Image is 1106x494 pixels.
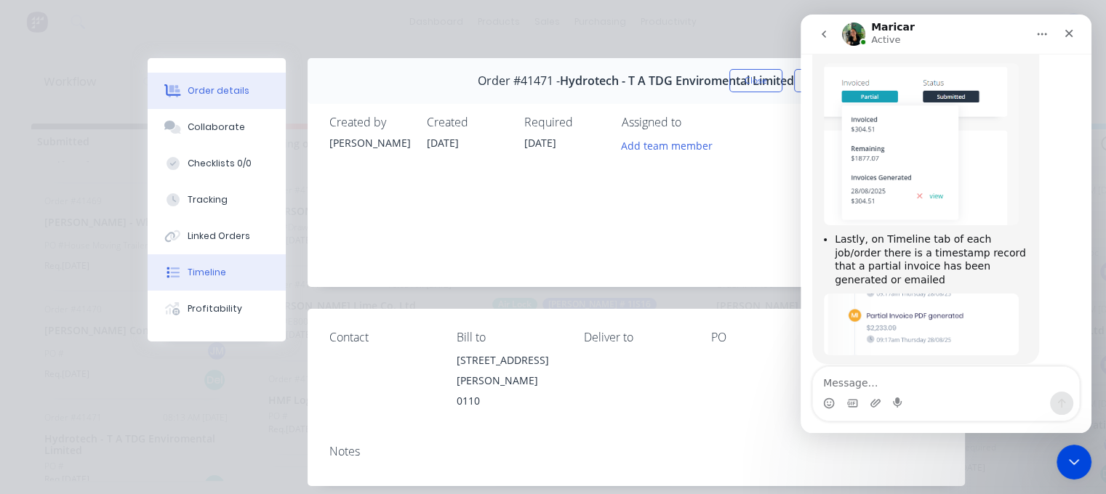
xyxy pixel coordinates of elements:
div: Required [524,116,604,129]
div: Contact [329,331,433,344]
button: Close [729,69,782,92]
div: PO [711,331,815,344]
div: Deliver to [584,331,688,344]
div: Profitability [188,302,242,315]
div: Bill to [457,331,561,344]
div: Collaborate [188,121,245,134]
div: Checklists 0/0 [188,157,252,170]
span: [DATE] [427,136,459,150]
button: Tracking [148,182,286,218]
span: Order #41471 - [478,74,560,88]
div: Timeline [188,266,226,279]
button: Options [794,69,867,92]
div: [STREET_ADDRESS][PERSON_NAME]0110 [457,350,561,411]
button: Profitability [148,291,286,327]
button: Linked Orders [148,218,286,254]
iframe: Intercom live chat [801,15,1091,433]
button: Collaborate [148,109,286,145]
div: Linked Orders [188,230,250,243]
div: Notes [329,445,943,458]
button: Order details [148,73,286,109]
button: Checklists 0/0 [148,145,286,182]
div: [PERSON_NAME] [329,135,409,150]
iframe: Intercom live chat [1057,445,1091,479]
span: [DATE] [524,136,556,150]
button: Add team member [613,135,720,155]
div: Assigned to [622,116,767,129]
div: Created [427,116,507,129]
div: Tracking [188,193,228,206]
div: [STREET_ADDRESS][PERSON_NAME] [457,350,561,391]
div: Order details [188,84,249,97]
button: Timeline [148,254,286,291]
button: Add team member [622,135,721,155]
div: Created by [329,116,409,129]
div: 0110 [457,391,561,411]
span: Hydrotech - T A TDG Enviromental Limited [560,74,794,88]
